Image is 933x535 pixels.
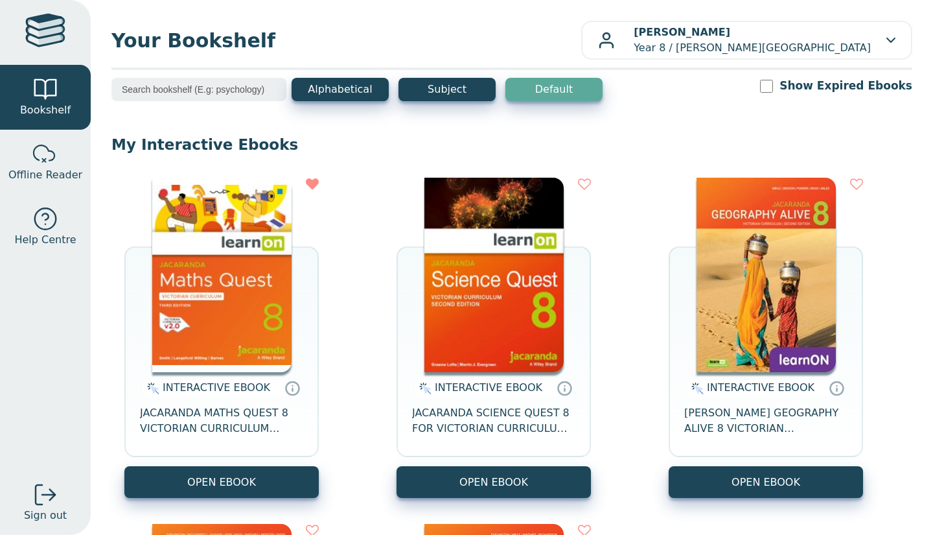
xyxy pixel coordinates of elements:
span: Your Bookshelf [111,26,581,55]
b: [PERSON_NAME] [634,26,730,38]
button: Alphabetical [292,78,389,101]
button: OPEN EBOOK [397,466,591,498]
button: Subject [398,78,496,101]
span: Help Centre [14,232,76,248]
img: interactive.svg [687,381,704,396]
span: INTERACTIVE EBOOK [707,381,814,394]
button: Default [505,78,603,101]
input: Search bookshelf (E.g: psychology) [111,78,286,101]
img: 5407fe0c-7f91-e911-a97e-0272d098c78b.jpg [697,178,836,372]
span: Sign out [24,508,67,523]
span: Offline Reader [8,167,82,183]
img: c004558a-e884-43ec-b87a-da9408141e80.jpg [152,178,292,372]
button: OPEN EBOOK [669,466,863,498]
span: Bookshelf [20,102,71,118]
span: INTERACTIVE EBOOK [435,381,542,394]
img: fffb2005-5288-ea11-a992-0272d098c78b.png [424,178,564,372]
a: Interactive eBooks are accessed online via the publisher’s portal. They contain interactive resou... [284,380,300,396]
p: Year 8 / [PERSON_NAME][GEOGRAPHIC_DATA] [634,25,871,56]
span: JACARANDA SCIENCE QUEST 8 FOR VICTORIAN CURRICULUM LEARNON 2E EBOOK [412,405,575,436]
span: INTERACTIVE EBOOK [163,381,270,394]
span: [PERSON_NAME] GEOGRAPHY ALIVE 8 VICTORIAN CURRICULUM LEARNON EBOOK 2E [684,405,847,436]
a: Interactive eBooks are accessed online via the publisher’s portal. They contain interactive resou... [829,380,844,396]
a: Interactive eBooks are accessed online via the publisher’s portal. They contain interactive resou... [557,380,572,396]
label: Show Expired Ebooks [779,78,912,94]
button: OPEN EBOOK [124,466,319,498]
img: interactive.svg [143,381,159,396]
span: JACARANDA MATHS QUEST 8 VICTORIAN CURRICULUM LEARNON EBOOK 3E [140,405,303,436]
img: interactive.svg [415,381,432,396]
button: [PERSON_NAME]Year 8 / [PERSON_NAME][GEOGRAPHIC_DATA] [581,21,912,60]
p: My Interactive Ebooks [111,135,912,154]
